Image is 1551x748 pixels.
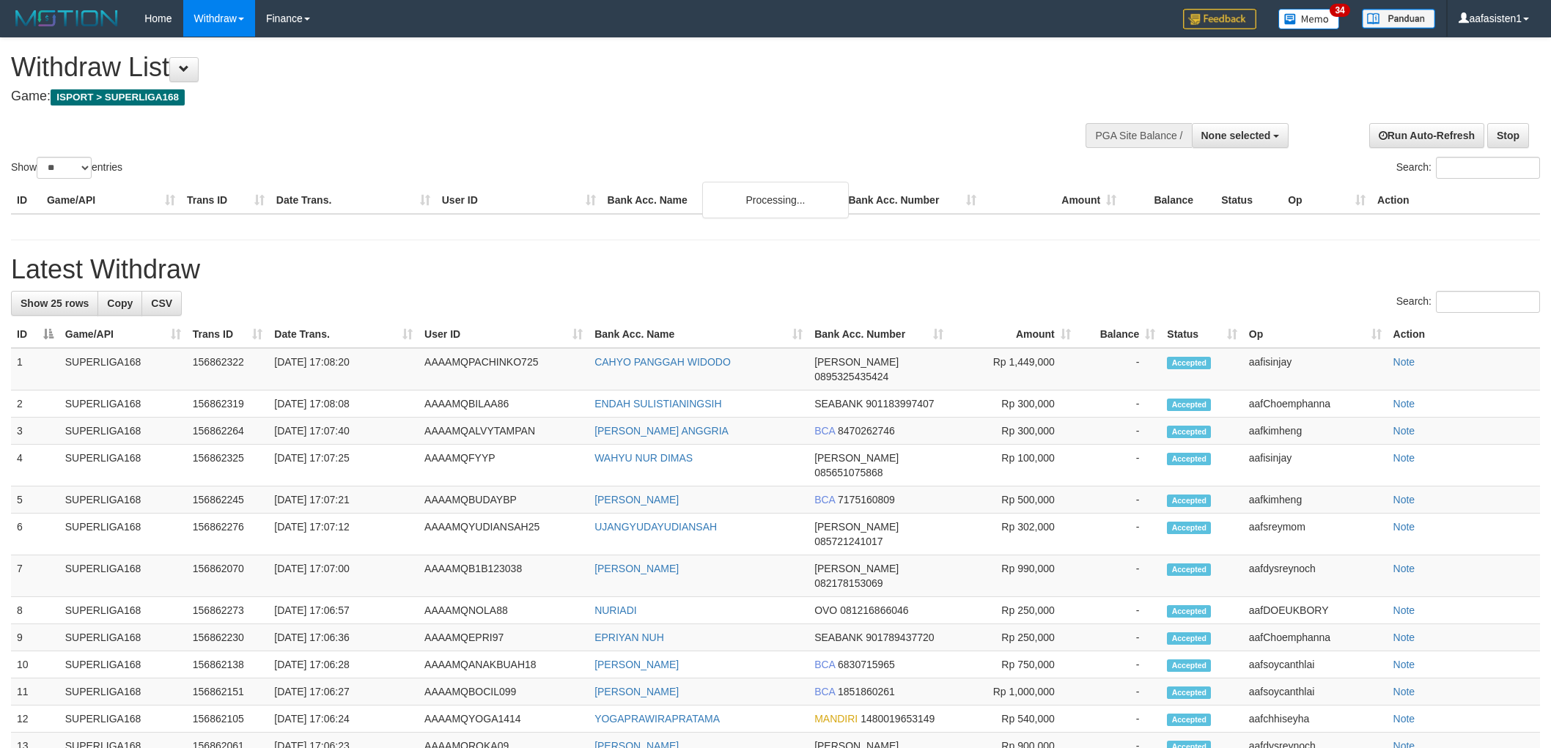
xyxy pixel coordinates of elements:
[1393,604,1415,616] a: Note
[1077,555,1162,597] td: -
[814,398,863,410] span: SEABANK
[1243,418,1388,445] td: aafkimheng
[594,713,720,725] a: YOGAPRAWIRAPRATAMA
[1243,651,1388,678] td: aafsoycanthlai
[1243,445,1388,486] td: aafisinjay
[59,624,187,651] td: SUPERLIGA168
[187,624,269,651] td: 156862230
[419,390,589,418] td: AAAAMQBILAA86
[181,187,270,214] th: Trans ID
[949,486,1077,514] td: Rp 500,000
[59,348,187,390] td: SUPERLIGA168
[1330,4,1349,17] span: 34
[814,467,883,478] span: Copy 085651075868 to clipboard
[1161,321,1242,348] th: Status: activate to sort column ascending
[268,486,419,514] td: [DATE] 17:07:21
[1086,123,1191,148] div: PGA Site Balance /
[419,651,589,678] td: AAAAMQANAKBUAH18
[594,563,679,574] a: [PERSON_NAME]
[11,7,122,29] img: MOTION_logo.png
[11,348,59,390] td: 1
[1077,321,1162,348] th: Balance: activate to sort column ascending
[949,321,1077,348] th: Amount: activate to sort column ascending
[1371,187,1540,214] th: Action
[419,514,589,555] td: AAAAMQYUDIANSAH25
[268,555,419,597] td: [DATE] 17:07:00
[59,597,187,624] td: SUPERLIGA168
[141,291,182,316] a: CSV
[594,425,729,437] a: [PERSON_NAME] ANGGRIA
[11,157,122,179] label: Show entries
[1167,453,1211,465] span: Accepted
[1393,494,1415,506] a: Note
[97,291,142,316] a: Copy
[1393,713,1415,725] a: Note
[187,678,269,706] td: 156862151
[866,398,934,410] span: Copy 901183997407 to clipboard
[1393,659,1415,670] a: Note
[11,486,59,514] td: 5
[11,651,59,678] td: 10
[419,706,589,733] td: AAAAMQYOGA1414
[51,89,185,105] span: ISPORT > SUPERLIGA168
[1167,426,1211,438] span: Accepted
[1077,445,1162,486] td: -
[1201,130,1271,141] span: None selected
[949,418,1077,445] td: Rp 300,000
[1077,706,1162,733] td: -
[838,494,895,506] span: Copy 7175160809 to clipboard
[151,297,172,309] span: CSV
[814,494,835,506] span: BCA
[589,321,808,348] th: Bank Acc. Name: activate to sort column ascending
[187,651,269,678] td: 156862138
[59,651,187,678] td: SUPERLIGA168
[1243,624,1388,651] td: aafChoemphanna
[268,321,419,348] th: Date Trans.: activate to sort column ascending
[187,321,269,348] th: Trans ID: activate to sort column ascending
[1396,291,1540,313] label: Search:
[11,624,59,651] td: 9
[187,348,269,390] td: 156862322
[594,632,664,643] a: EPRIYAN NUH
[838,659,895,670] span: Copy 6830715965 to clipboard
[11,706,59,733] td: 12
[1393,425,1415,437] a: Note
[11,555,59,597] td: 7
[11,418,59,445] td: 3
[1243,555,1388,597] td: aafdysreynoch
[1388,321,1540,348] th: Action
[1243,597,1388,624] td: aafDOEUKBORY
[1393,356,1415,368] a: Note
[268,678,419,706] td: [DATE] 17:06:27
[949,678,1077,706] td: Rp 1,000,000
[982,187,1122,214] th: Amount
[1243,706,1388,733] td: aafchhiseyha
[59,555,187,597] td: SUPERLIGA168
[949,348,1077,390] td: Rp 1,449,000
[268,706,419,733] td: [DATE] 17:06:24
[949,390,1077,418] td: Rp 300,000
[11,187,41,214] th: ID
[594,659,679,670] a: [PERSON_NAME]
[1167,563,1211,576] span: Accepted
[814,686,835,697] span: BCA
[268,514,419,555] td: [DATE] 17:07:12
[1167,632,1211,645] span: Accepted
[11,53,1020,82] h1: Withdraw List
[1393,686,1415,697] a: Note
[187,486,269,514] td: 156862245
[949,706,1077,733] td: Rp 540,000
[268,418,419,445] td: [DATE] 17:07:40
[1393,563,1415,574] a: Note
[949,514,1077,555] td: Rp 302,000
[1167,522,1211,534] span: Accepted
[814,659,835,670] span: BCA
[949,555,1077,597] td: Rp 990,000
[419,348,589,390] td: AAAAMQPACHINKO725
[814,356,899,368] span: [PERSON_NAME]
[41,187,181,214] th: Game/API
[1393,632,1415,643] a: Note
[436,187,602,214] th: User ID
[187,514,269,555] td: 156862276
[59,486,187,514] td: SUPERLIGA168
